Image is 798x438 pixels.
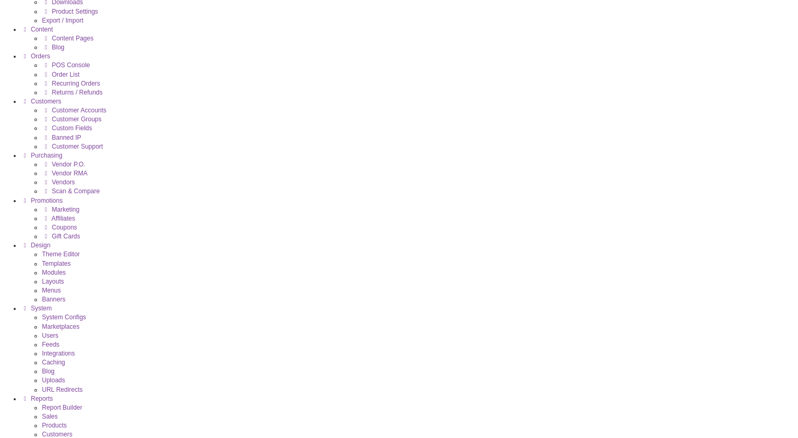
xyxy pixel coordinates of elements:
span: Customer Groups [52,116,102,123]
span: Returns / Refunds [52,89,103,96]
a: Vendors [42,179,75,186]
a: Returns / Refunds [42,89,102,96]
span: Vendors [52,179,75,186]
a: Banned IP [42,134,81,141]
span: Custom Fields [52,124,92,132]
a: Banners [42,296,66,303]
a: Customers [42,431,72,438]
a: Export / Import [42,17,83,24]
a: Vendor P.O. [42,161,86,168]
a: Custom Fields [42,124,92,132]
span: POS Console [52,61,90,69]
span: Affiliates [51,215,75,222]
span: Orders [31,53,50,60]
span: System [31,305,52,312]
a: Blog [42,368,55,375]
a: Integrations [42,350,75,357]
a: Uploads [42,377,65,384]
span: Product Settings [52,8,98,15]
a: Customer Groups [42,116,101,123]
span: Purchasing [31,152,62,159]
font: This item is already packaged and ready for shipment so this will ship quick. [166,90,456,101]
a: Content Pages [42,35,93,42]
a: URL Redirects [42,386,83,393]
span: Content [31,26,53,33]
a: Scan & Compare [42,187,100,195]
span: Recurring Orders [52,80,100,87]
span: Content Pages [52,35,93,42]
span: Blog [52,44,65,51]
a: Caching [42,359,65,366]
span: Coupons [52,224,77,231]
a: Marketplaces [42,323,79,330]
a: Affiliates [42,215,75,222]
span: Customers [31,98,61,105]
span: Reports [31,395,53,402]
span: Marketing [52,206,80,213]
a: Layouts [42,278,64,285]
a: System Configs [42,314,86,321]
font: You are looking at THREE [PERSON_NAME]-80 pads in great working condition. [152,68,469,79]
a: Theme Editor [42,251,80,258]
a: Report Builder [42,404,82,411]
a: Order List [42,71,79,78]
a: POS Console [42,61,90,69]
a: Users [42,332,58,339]
strong: THREE [PERSON_NAME]-80 Pads [179,14,442,33]
a: Customer Accounts [42,107,107,114]
span: Design [31,242,50,249]
span: Order List [52,71,80,78]
span: Customer Support [52,143,103,150]
a: Sales [42,413,58,420]
a: Vendor RMA [42,170,88,177]
span: Vendor RMA [52,170,88,177]
a: Templates [42,260,71,267]
span: Banned IP [52,134,81,141]
a: Menus [42,287,61,294]
a: Coupons [42,224,77,231]
span: Scan & Compare [52,187,100,195]
a: Modules [42,269,66,276]
span: Customer Accounts [52,107,107,114]
a: Products [42,422,67,429]
span: Gift Cards [52,233,80,240]
a: Feeds [42,341,59,348]
span: Promotions [31,197,63,204]
a: Recurring Orders [42,80,100,87]
span: Vendor P.O. [52,161,86,168]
